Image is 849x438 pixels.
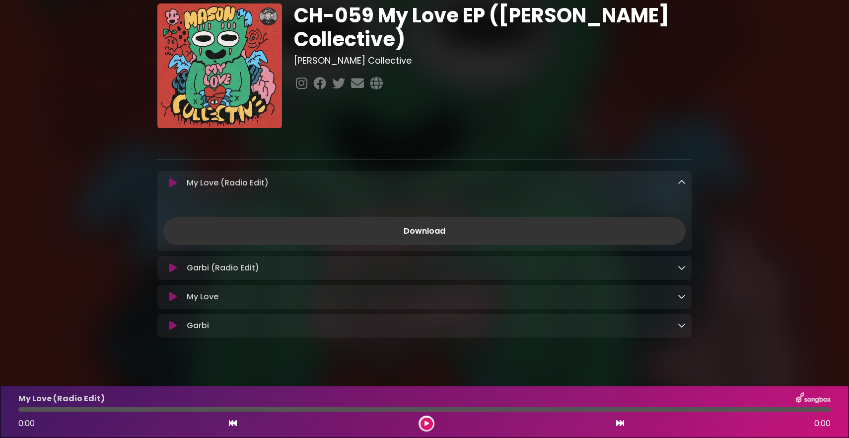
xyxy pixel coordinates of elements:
p: My Love [187,291,218,303]
p: Garbi (Radio Edit) [187,262,259,274]
p: My Love (Radio Edit) [187,177,269,189]
h1: CH-059 My Love EP ([PERSON_NAME] Collective) [294,3,692,51]
a: Download [163,217,686,245]
h3: [PERSON_NAME] Collective [294,55,692,66]
img: Lr1cdKdgRPCITPWrZ4G6 [157,3,282,128]
p: Garbi [187,320,209,332]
